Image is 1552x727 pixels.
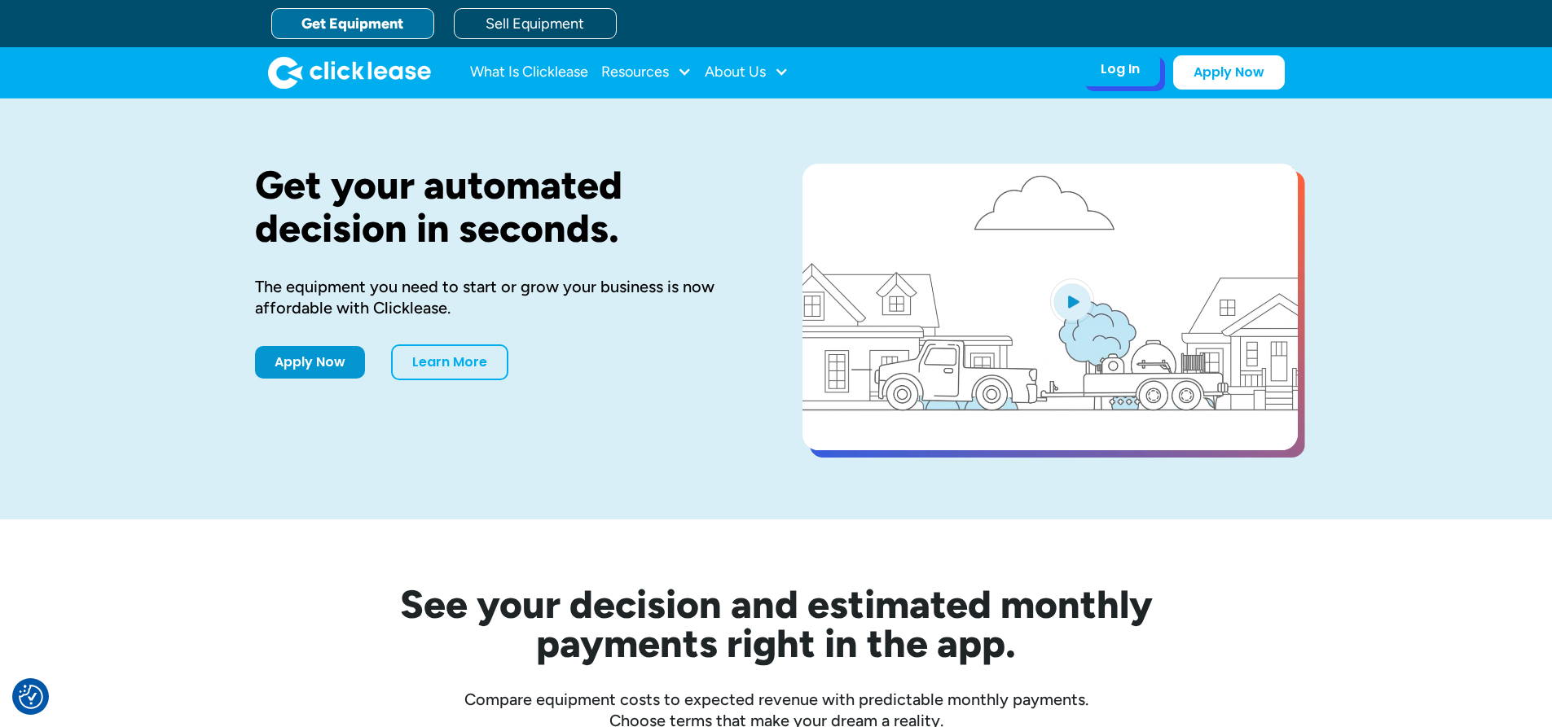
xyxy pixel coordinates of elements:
div: The equipment you need to start or grow your business is now affordable with Clicklease. [255,276,750,318]
a: Sell Equipment [454,8,617,39]
div: Log In [1101,61,1140,77]
a: Learn More [391,344,508,380]
div: Resources [601,56,692,89]
div: About Us [705,56,789,89]
img: Blue play button logo on a light blue circular background [1050,278,1094,324]
a: Get Equipment [271,8,434,39]
h2: See your decision and estimated monthly payments right in the app. [320,585,1233,663]
a: Apply Now [1173,55,1285,90]
img: Revisit consent button [19,685,43,709]
a: What Is Clicklease [470,56,588,89]
h1: Get your automated decision in seconds. [255,164,750,250]
a: open lightbox [802,164,1298,450]
a: home [268,56,431,89]
img: Clicklease logo [268,56,431,89]
a: Apply Now [255,346,365,379]
button: Consent Preferences [19,685,43,709]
